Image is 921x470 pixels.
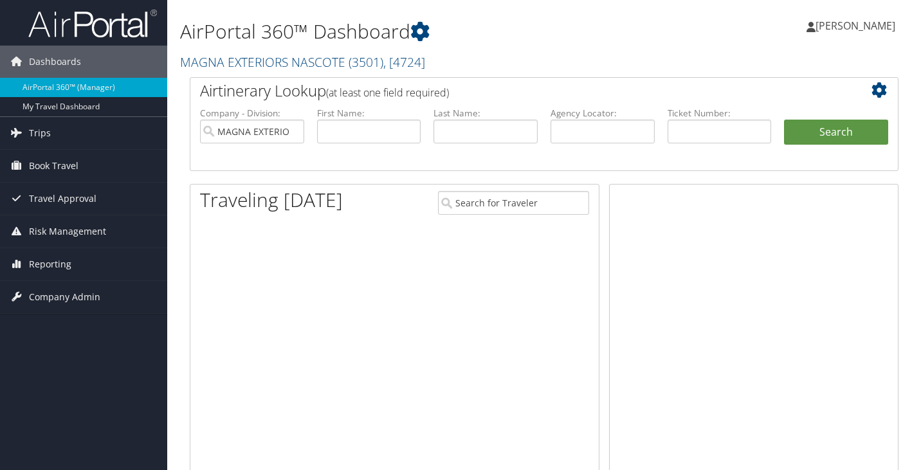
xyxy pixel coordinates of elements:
[29,150,78,182] span: Book Travel
[816,19,895,33] span: [PERSON_NAME]
[433,107,538,120] label: Last Name:
[29,117,51,149] span: Trips
[551,107,655,120] label: Agency Locator:
[784,120,888,145] button: Search
[29,215,106,248] span: Risk Management
[200,80,829,102] h2: Airtinerary Lookup
[438,191,588,215] input: Search for Traveler
[807,6,908,45] a: [PERSON_NAME]
[326,86,449,100] span: (at least one field required)
[317,107,421,120] label: First Name:
[349,53,383,71] span: ( 3501 )
[29,46,81,78] span: Dashboards
[668,107,772,120] label: Ticket Number:
[180,18,666,45] h1: AirPortal 360™ Dashboard
[200,186,343,213] h1: Traveling [DATE]
[180,53,425,71] a: MAGNA EXTERIORS NASCOTE
[29,248,71,280] span: Reporting
[28,8,157,39] img: airportal-logo.png
[29,183,96,215] span: Travel Approval
[200,107,304,120] label: Company - Division:
[383,53,425,71] span: , [ 4724 ]
[29,281,100,313] span: Company Admin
